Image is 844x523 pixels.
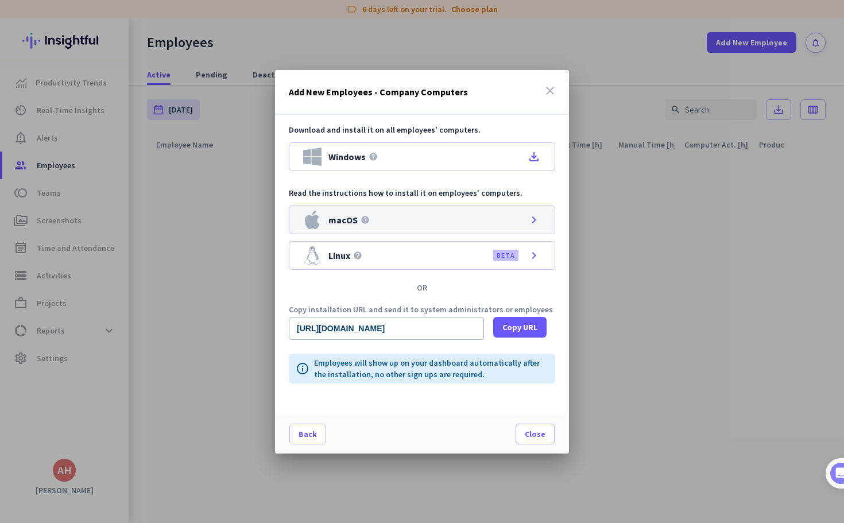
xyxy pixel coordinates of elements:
span: Windows [328,152,366,161]
p: Employees will show up on your dashboard automatically after the installation, no other sign ups ... [314,357,548,380]
span: macOS [328,215,358,224]
div: OR [275,284,569,292]
p: Download and install it on all employees' computers. [289,124,555,135]
p: Read the instructions how to install it on employees' computers. [289,187,555,199]
span: Close [525,428,545,440]
i: close [543,84,557,98]
i: file_download [527,150,541,164]
span: Linux [328,251,350,260]
i: info [296,362,309,375]
label: BETA [497,251,515,260]
i: help [361,215,370,224]
span: Copy URL [502,321,537,333]
button: Close [516,424,555,444]
button: Back [289,424,326,444]
button: Copy URL [493,317,547,338]
span: Back [299,428,317,440]
img: Windows [303,148,322,166]
i: help [353,251,362,260]
img: Linux [303,246,322,265]
input: Public download URL [289,317,484,340]
i: chevron_right [527,249,541,262]
img: macOS [303,211,322,229]
h3: Add New Employees - Company Computers [289,87,468,96]
i: help [369,152,378,161]
p: Copy installation URL and send it to system administrators or employees [289,305,555,313]
i: chevron_right [527,213,541,227]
